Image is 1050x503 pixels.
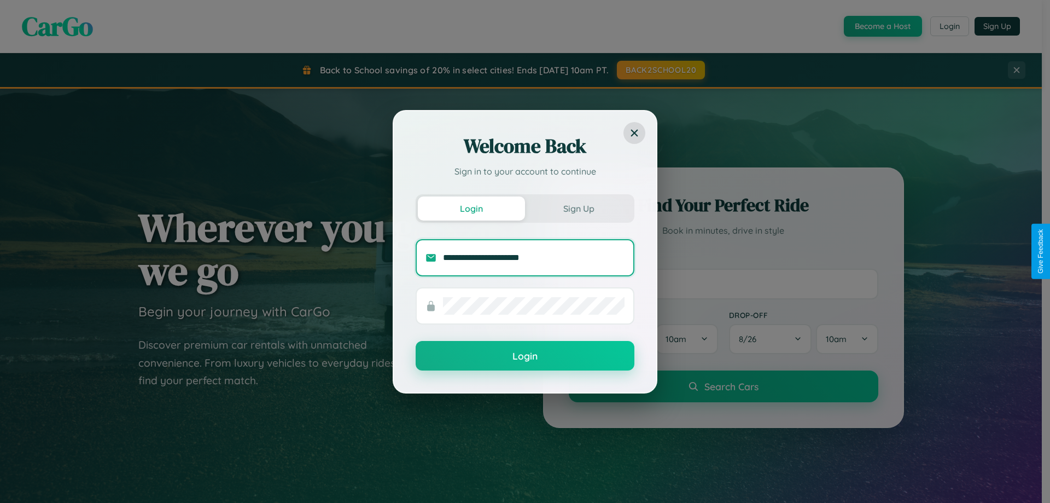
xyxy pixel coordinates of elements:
[416,133,634,159] h2: Welcome Back
[1037,229,1045,274] div: Give Feedback
[416,341,634,371] button: Login
[418,196,525,221] button: Login
[416,165,634,178] p: Sign in to your account to continue
[525,196,632,221] button: Sign Up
